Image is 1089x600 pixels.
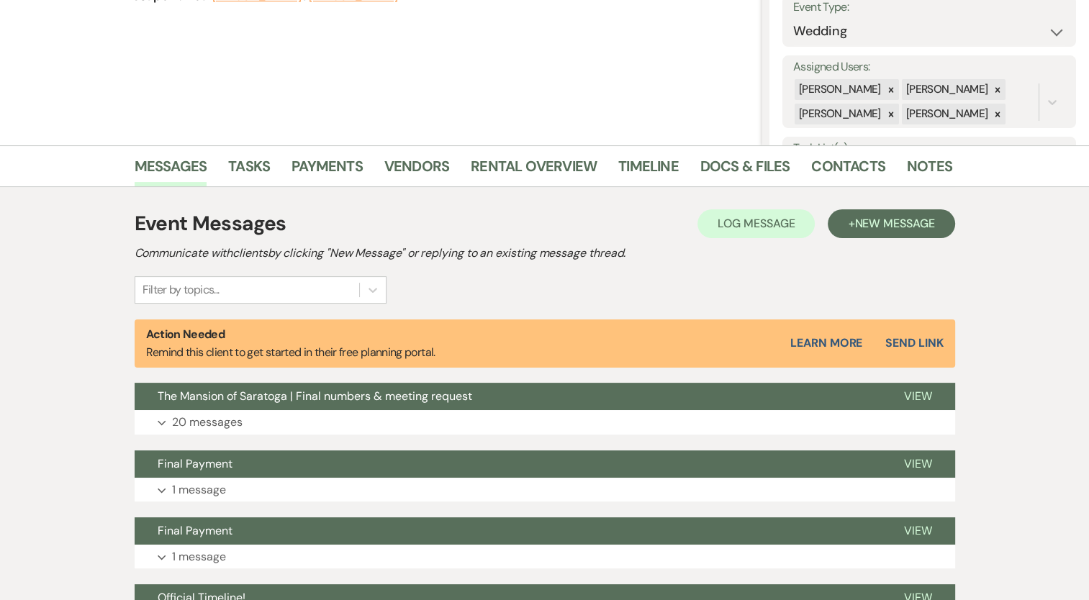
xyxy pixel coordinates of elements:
button: 1 message [135,478,955,502]
button: +New Message [828,209,954,238]
span: View [904,523,932,538]
a: Payments [292,155,363,186]
span: New Message [854,216,934,231]
button: View [881,517,955,545]
h2: Communicate with clients by clicking "New Message" or replying to an existing message thread. [135,245,955,262]
a: Tasks [228,155,270,186]
button: 1 message [135,545,955,569]
div: [PERSON_NAME] [795,79,883,100]
label: Task List(s): [793,138,1065,159]
button: View [881,450,955,478]
span: Log Message [718,216,795,231]
button: The Mansion of Saratoga | Final numbers & meeting request [135,383,881,410]
p: 20 messages [172,413,243,432]
label: Assigned Users: [793,57,1065,78]
div: [PERSON_NAME] [902,79,990,100]
p: 1 message [172,547,226,566]
button: Final Payment [135,517,881,545]
strong: Action Needed [146,327,225,342]
span: Final Payment [158,523,232,538]
div: [PERSON_NAME] [795,104,883,124]
button: View [881,383,955,410]
div: [PERSON_NAME] [902,104,990,124]
span: View [904,388,932,404]
a: Timeline [618,155,679,186]
p: 1 message [172,481,226,499]
button: Send Link [885,337,943,349]
button: Final Payment [135,450,881,478]
a: Rental Overview [471,155,597,186]
button: Log Message [697,209,815,238]
a: Contacts [811,155,885,186]
a: Messages [135,155,207,186]
span: View [904,456,932,471]
button: 20 messages [135,410,955,435]
span: The Mansion of Saratoga | Final numbers & meeting request [158,388,472,404]
span: Final Payment [158,456,232,471]
div: Filter by topics... [143,281,220,299]
a: Notes [907,155,952,186]
a: Docs & Files [700,155,790,186]
a: Vendors [384,155,449,186]
a: Learn More [790,335,862,352]
h1: Event Messages [135,209,286,239]
p: Remind this client to get started in their free planning portal. [146,325,435,362]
